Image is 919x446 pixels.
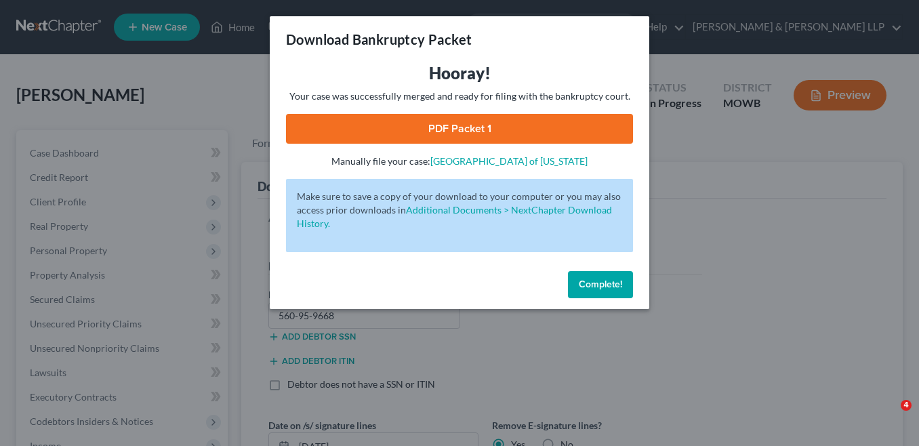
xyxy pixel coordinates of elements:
[297,204,612,229] a: Additional Documents > NextChapter Download History.
[873,400,905,432] iframe: Intercom live chat
[286,114,633,144] a: PDF Packet 1
[286,155,633,168] p: Manually file your case:
[286,89,633,103] p: Your case was successfully merged and ready for filing with the bankruptcy court.
[286,62,633,84] h3: Hooray!
[579,279,622,290] span: Complete!
[430,155,588,167] a: [GEOGRAPHIC_DATA] of [US_STATE]
[286,30,472,49] h3: Download Bankruptcy Packet
[297,190,622,230] p: Make sure to save a copy of your download to your computer or you may also access prior downloads in
[901,400,912,411] span: 4
[568,271,633,298] button: Complete!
